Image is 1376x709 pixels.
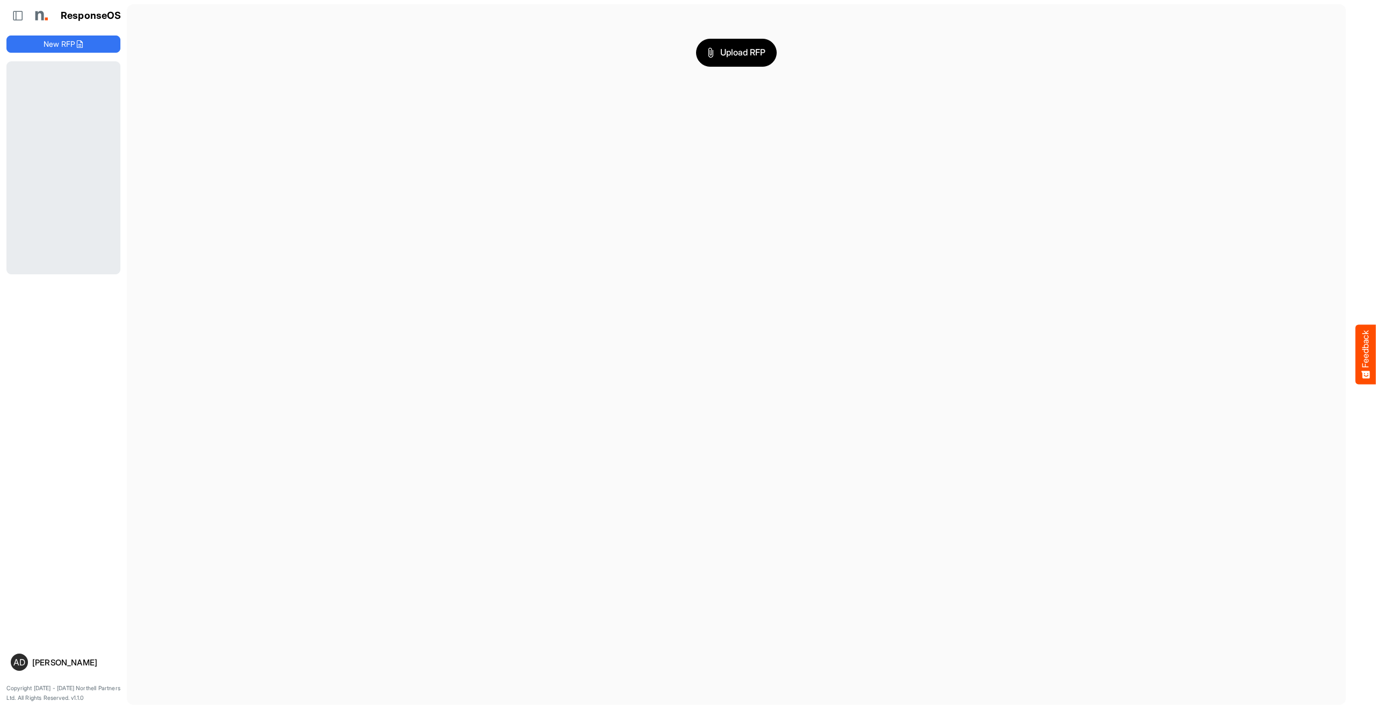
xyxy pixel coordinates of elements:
[61,10,121,22] h1: ResponseOS
[30,5,51,26] img: Northell
[6,61,120,274] div: Loading...
[6,684,120,703] p: Copyright [DATE] - [DATE] Northell Partners Ltd. All Rights Reserved. v1.1.0
[13,658,25,667] span: AD
[6,36,120,53] button: New RFP
[696,39,777,67] button: Upload RFP
[1356,325,1376,385] button: Feedback
[32,658,116,667] div: [PERSON_NAME]
[707,46,765,60] span: Upload RFP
